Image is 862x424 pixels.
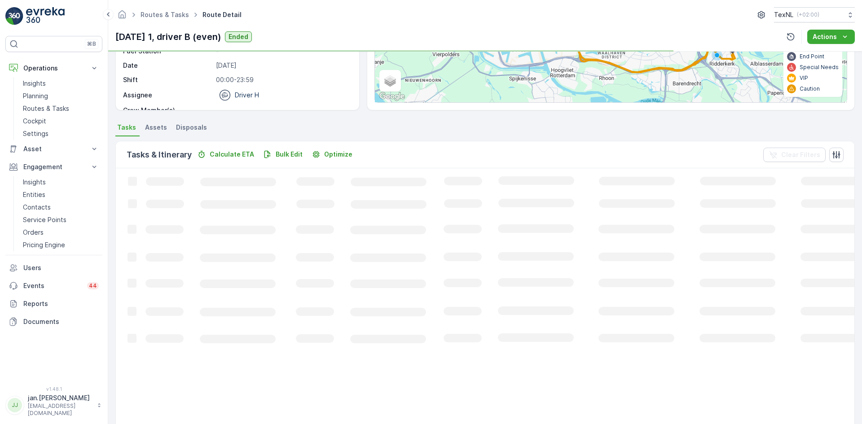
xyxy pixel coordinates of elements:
[19,115,102,127] a: Cockpit
[23,317,99,326] p: Documents
[23,92,48,101] p: Planning
[123,61,212,70] p: Date
[19,77,102,90] a: Insights
[19,127,102,140] a: Settings
[23,178,46,187] p: Insights
[23,203,51,212] p: Contacts
[19,214,102,226] a: Service Points
[763,148,826,162] button: Clear Filters
[781,150,820,159] p: Clear Filters
[276,150,303,159] p: Bulk Edit
[23,162,84,171] p: Engagement
[23,79,46,88] p: Insights
[380,71,400,91] a: Layers
[797,11,819,18] p: ( +02:00 )
[308,149,356,160] button: Optimize
[201,10,243,19] span: Route Detail
[216,61,350,70] p: [DATE]
[145,123,167,132] span: Assets
[117,13,127,21] a: Homepage
[225,31,252,42] button: Ended
[23,104,69,113] p: Routes & Tasks
[141,11,189,18] a: Routes & Tasks
[377,91,407,102] a: Open this area in Google Maps (opens a new window)
[23,117,46,126] p: Cockpit
[23,263,99,272] p: Users
[807,30,855,44] button: Actions
[28,402,92,417] p: [EMAIL_ADDRESS][DOMAIN_NAME]
[800,74,808,82] p: VIP
[23,215,66,224] p: Service Points
[5,59,102,77] button: Operations
[5,386,102,392] span: v 1.48.1
[229,32,248,41] p: Ended
[19,188,102,201] a: Entities
[377,91,407,102] img: Google
[19,90,102,102] a: Planning
[8,398,22,412] div: JJ
[19,176,102,188] a: Insights
[774,7,855,22] button: TexNL(+02:00)
[800,85,820,92] p: Caution
[26,7,65,25] img: logo_light-DOdMpM7g.png
[5,277,102,295] a: Events44
[210,150,254,159] p: Calculate ETA
[23,144,84,153] p: Asset
[23,129,48,138] p: Settings
[115,30,221,44] p: [DATE] 1, driver B (even)
[123,91,152,100] p: Assignee
[23,228,44,237] p: Orders
[5,259,102,277] a: Users
[19,102,102,115] a: Routes & Tasks
[123,106,212,115] p: Crew Member(s)
[123,75,212,84] p: Shift
[89,282,97,289] p: 44
[23,240,65,249] p: Pricing Engine
[117,123,136,132] span: Tasks
[5,295,102,313] a: Reports
[259,149,306,160] button: Bulk Edit
[324,150,352,159] p: Optimize
[127,149,192,161] p: Tasks & Itinerary
[5,313,102,331] a: Documents
[235,91,259,100] p: Driver H
[23,64,84,73] p: Operations
[87,40,96,48] p: ⌘B
[19,226,102,239] a: Orders
[5,393,102,417] button: JJjan.[PERSON_NAME][EMAIL_ADDRESS][DOMAIN_NAME]
[774,10,793,19] p: TexNL
[23,281,82,290] p: Events
[216,75,350,84] p: 00:00-23:59
[194,149,258,160] button: Calculate ETA
[813,32,837,41] p: Actions
[19,201,102,214] a: Contacts
[23,299,99,308] p: Reports
[800,64,839,71] p: Special Needs
[5,140,102,158] button: Asset
[28,393,92,402] p: jan.[PERSON_NAME]
[800,53,824,60] p: End Point
[23,190,45,199] p: Entities
[19,239,102,251] a: Pricing Engine
[5,158,102,176] button: Engagement
[176,123,207,132] span: Disposals
[5,7,23,25] img: logo
[216,106,350,115] p: -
